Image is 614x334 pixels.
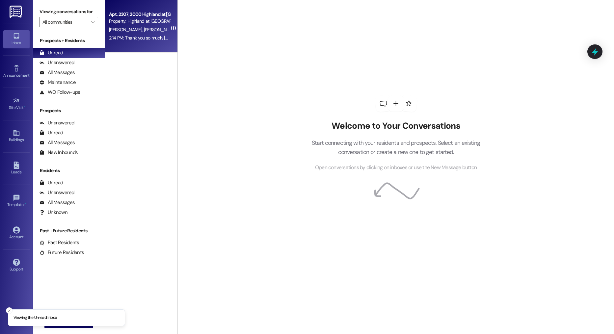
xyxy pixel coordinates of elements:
div: Unanswered [40,189,74,196]
span: • [29,72,30,77]
div: Unread [40,129,63,136]
a: Account [3,224,30,242]
a: Site Visit • [3,95,30,113]
div: Unread [40,49,63,56]
a: Support [3,257,30,274]
div: Future Residents [40,249,84,256]
p: Viewing the Unread inbox [13,315,57,321]
div: Unanswered [40,59,74,66]
div: Past + Future Residents [33,227,105,234]
h2: Welcome to Your Conversations [302,121,490,131]
a: Inbox [3,30,30,48]
span: • [24,104,25,109]
input: All communities [42,17,88,27]
span: Open conversations by clicking on inboxes or use the New Message button [315,164,477,172]
div: Maintenance [40,79,76,86]
p: Start connecting with your residents and prospects. Select an existing conversation or create a n... [302,138,490,157]
label: Viewing conversations for [40,7,98,17]
i:  [91,19,94,25]
div: Property: Highland at [GEOGRAPHIC_DATA] [109,18,170,25]
div: Prospects + Residents [33,37,105,44]
div: All Messages [40,69,75,76]
button: Close toast [6,307,13,314]
a: Buildings [3,127,30,145]
div: Prospects [33,107,105,114]
div: WO Follow-ups [40,89,80,96]
div: Unknown [40,209,67,216]
a: Templates • [3,192,30,210]
div: 2:14 PM: Thank you so much, [PERSON_NAME]! Sounds good! [109,35,226,41]
div: Unread [40,179,63,186]
img: ResiDesk Logo [10,6,23,18]
span: [PERSON_NAME] [144,27,177,33]
div: Apt. 2307, 2000 Highland at [GEOGRAPHIC_DATA] [109,11,170,18]
div: Past Residents [40,239,79,246]
div: Residents [33,167,105,174]
div: All Messages [40,199,75,206]
span: • [25,201,26,206]
span: [PERSON_NAME] [109,27,144,33]
div: All Messages [40,139,75,146]
div: Unanswered [40,119,74,126]
div: New Inbounds [40,149,78,156]
a: Leads [3,160,30,177]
